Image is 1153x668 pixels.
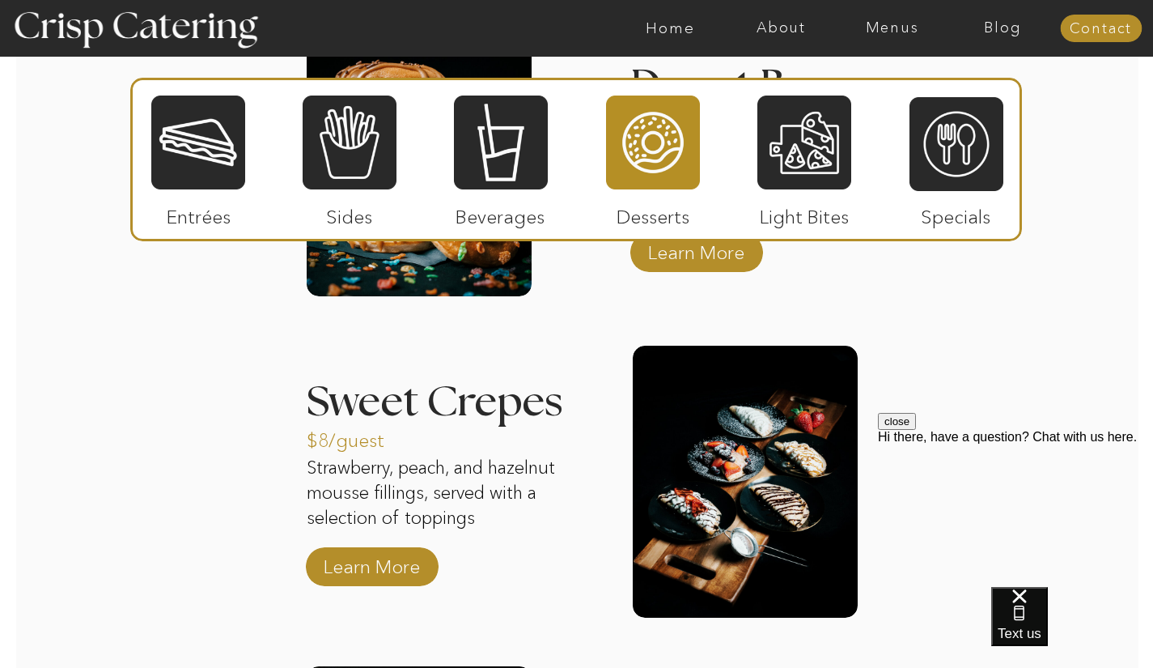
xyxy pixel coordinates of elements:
h3: Sweet Crepes [307,381,604,423]
a: Menus [837,20,947,36]
a: Learn More [642,225,750,272]
p: Desserts [600,189,707,236]
a: Learn More [318,539,426,586]
p: Sides [295,189,403,236]
a: Blog [947,20,1058,36]
iframe: podium webchat widget bubble [991,587,1153,668]
a: About [726,20,837,36]
a: Contact [1060,21,1142,37]
p: Specials [902,189,1010,236]
p: Strawberry, peach, and hazelnut mousse fillings, served with a selection of toppings [307,456,572,534]
h3: Donut Bar [630,65,911,113]
p: Beverages [447,189,554,236]
p: Entrées [145,189,252,236]
a: $8/guest [307,413,414,460]
a: Home [615,20,726,36]
iframe: podium webchat widget prompt [878,413,1153,607]
p: Light Bites [751,189,858,236]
